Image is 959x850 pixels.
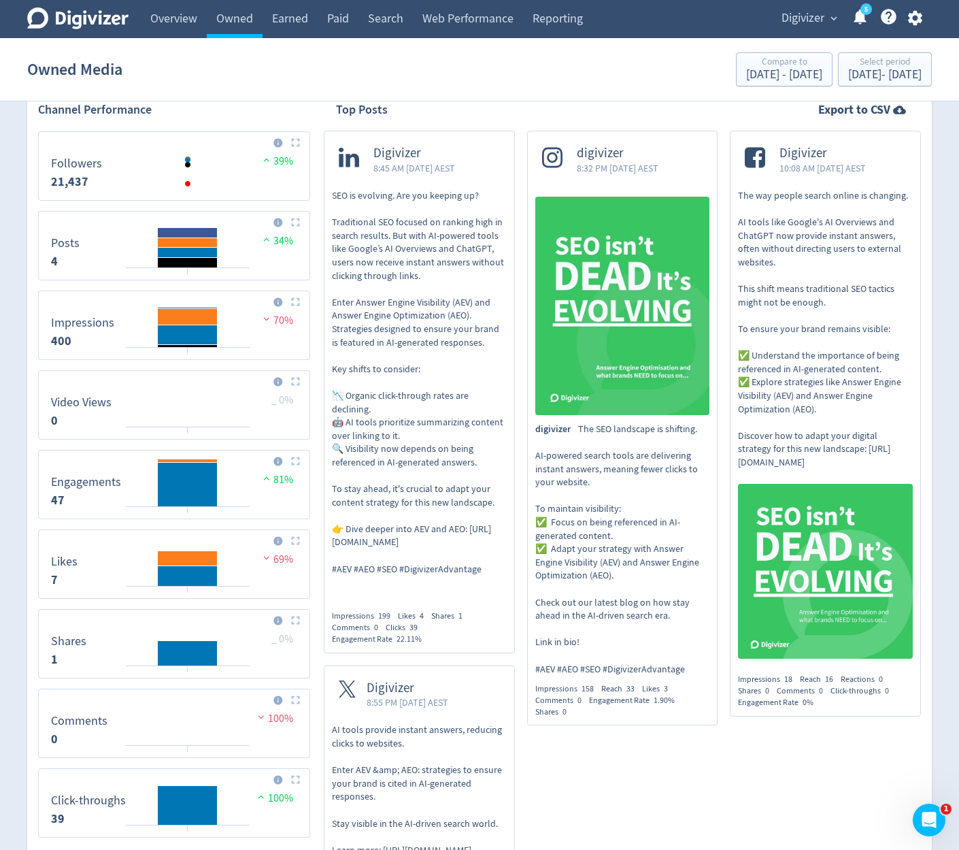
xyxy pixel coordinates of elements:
div: Reach [800,674,841,685]
span: 3 [664,683,668,694]
span: 81% [260,473,293,487]
div: Likes [642,683,675,695]
span: 0 [885,685,889,696]
img: Placeholder [291,775,300,784]
img: Placeholder [291,138,300,147]
img: positive-performance.svg [260,154,273,165]
text: 14/08 [180,751,197,760]
span: 39% [260,154,293,168]
img: negative-performance.svg [260,314,273,324]
span: Digivizer [373,146,455,161]
span: digivizer [577,146,658,161]
span: 1 [941,804,952,815]
button: Digivizer [777,7,841,29]
span: expand_more [828,12,840,24]
div: Reactions [841,674,890,685]
a: 5 [860,3,872,15]
div: Shares [431,610,470,622]
span: 18 [784,674,792,685]
a: digivizer8:32 PM [DATE] AESTThe SEO landscape is shifting. AI-powered search tools are delivering... [528,131,718,717]
button: Compare to[DATE] - [DATE] [736,52,832,86]
span: Digivizer [781,7,824,29]
span: Digivizer [367,681,448,696]
img: Placeholder [291,377,300,386]
span: 4 [420,610,424,621]
strong: 400 [51,333,71,349]
span: 0 [819,685,823,696]
p: The SEO landscape is shifting. AI-powered search tools are delivering instant answers, meaning fe... [535,423,710,676]
span: 1 [458,610,462,621]
strong: Export to CSV [818,101,890,118]
span: 0% [803,697,813,708]
dt: Video Views [51,395,112,410]
iframe: Intercom live chat [913,804,945,836]
div: Comments [535,695,589,706]
p: The way people search online is changing. AI tools like Google's AI Overviews and ChatGPT now pro... [738,189,913,469]
strong: 1 [51,651,58,668]
div: Reach [601,683,642,695]
div: [DATE] - [DATE] [848,69,922,81]
svg: Posts 4 [44,217,304,274]
span: 22.11% [397,634,422,644]
strong: 39 [51,811,65,827]
div: Shares [535,706,574,718]
div: Engagement Rate [589,695,682,706]
div: [DATE] - [DATE] [746,69,822,81]
svg: Shares 1 [44,615,304,672]
text: 14/08 [180,671,197,681]
span: 70% [260,314,293,327]
text: 14/08 [180,591,197,601]
dt: Engagements [51,474,121,490]
img: negative-performance.svg [254,712,268,722]
svg: Comments 0 [44,695,304,752]
span: 34% [260,234,293,248]
dt: Impressions [51,315,114,331]
span: 0 [577,695,582,706]
div: Impressions [332,610,398,622]
span: 33 [626,683,635,694]
div: Compare to [746,57,822,69]
span: 0 [562,706,567,717]
strong: 21,437 [51,174,88,190]
svg: Impressions 400 [44,297,304,354]
span: 10:08 AM [DATE] AEST [779,161,866,175]
h2: Top Posts [336,101,388,118]
span: _ 0% [271,393,293,407]
div: Engagement Rate [738,697,821,708]
div: Comments [777,685,830,697]
img: Placeholder [291,536,300,545]
text: 14/08 [180,512,197,521]
div: Clicks [386,622,425,634]
svg: Likes 7 [44,536,304,593]
h1: Owned Media [27,48,122,91]
div: Impressions [535,683,601,695]
text: 14/08 [180,830,197,840]
div: Shares [738,685,777,697]
strong: 0 [51,731,58,747]
span: 39 [409,622,418,633]
strong: 47 [51,492,65,508]
svg: Click-throughs 39 [44,774,304,832]
h2: Channel Performance [38,101,310,118]
svg: Video Views 0 [44,376,304,434]
span: 16 [825,674,833,685]
img: positive-performance.svg [260,234,273,244]
img: Placeholder [291,218,300,227]
p: SEO is evolving. Are you keeping up? Traditional SEO focused on ranking high in search results. B... [332,189,507,576]
span: 199 [378,610,390,621]
div: Engagement Rate [332,634,429,645]
span: 0 [765,685,769,696]
span: 8:55 PM [DATE] AEST [367,696,448,709]
svg: Followers 21,437 [44,137,304,195]
dt: Click-throughs [51,793,126,808]
dt: Shares [51,634,86,649]
span: _ 0% [271,632,293,646]
dt: Likes [51,554,78,570]
text: 14/08 [180,353,197,362]
span: 0 [879,674,883,685]
text: 14/08 [180,432,197,442]
span: 8:32 PM [DATE] AEST [577,161,658,175]
dt: Followers [51,156,102,171]
img: Placeholder [291,297,300,306]
span: 100% [254,712,293,725]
